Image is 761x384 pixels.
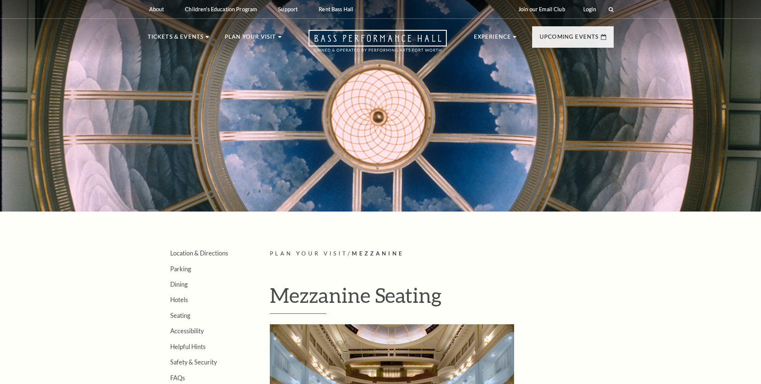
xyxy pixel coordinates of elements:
p: Plan Your Visit [225,32,276,46]
a: Parking [170,265,191,272]
a: FAQs [170,374,185,381]
p: Experience [474,32,511,46]
p: Tickets & Events [148,32,204,46]
p: Children's Education Program [185,6,257,12]
p: / [270,249,614,259]
a: Hotels [170,296,188,303]
a: Helpful Hints [170,343,206,350]
span: Mezzanine [352,250,404,257]
p: Rent Bass Hall [319,6,353,12]
a: Accessibility [170,327,204,334]
a: Location & Directions [170,249,228,257]
p: Support [278,6,298,12]
h1: Mezzanine Seating [270,283,614,314]
a: Dining [170,281,188,288]
a: Seating [170,312,190,319]
p: Upcoming Events [540,32,599,46]
p: About [149,6,164,12]
span: Plan Your Visit [270,250,348,257]
a: Safety & Security [170,358,217,366]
